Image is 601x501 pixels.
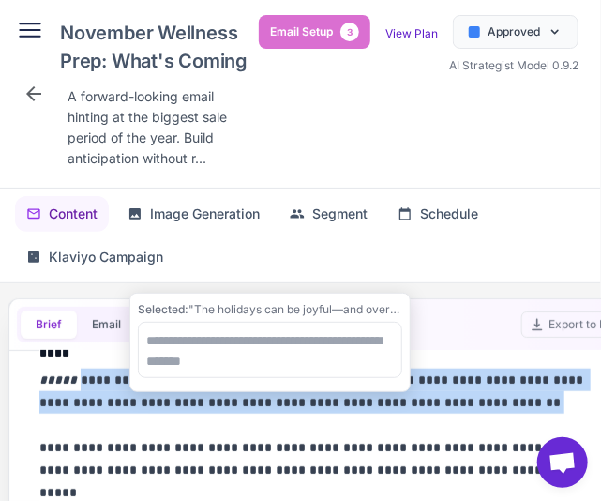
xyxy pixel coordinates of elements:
button: Klaviyo Campaign [15,239,174,275]
span: Image Generation [150,204,260,224]
div: "The holidays can be joyful—and overwhelming. That’s why we’re preparing something special to hel... [138,301,402,318]
button: Schedule [386,196,489,232]
span: Content [49,204,98,224]
span: AI Strategist Model 0.9.2 [449,58,578,72]
button: Content [15,196,109,232]
span: Klaviyo Campaign [49,247,163,267]
span: Segment [312,204,368,224]
button: Email [77,311,136,339]
span: Selected: [138,302,188,316]
div: Open chat [537,437,588,488]
span: Email Setup [270,23,333,40]
button: Image Generation [116,196,271,232]
span: A forward-looking email hinting at the biggest sale period of the year. Build anticipation withou... [68,86,251,169]
span: 3 [340,23,359,41]
button: Email Setup3 [259,15,370,49]
span: Schedule [420,204,478,224]
button: Segment [278,196,379,232]
a: View Plan [385,26,438,40]
div: Click to edit description [60,83,259,173]
div: Click to edit campaign name [53,15,259,79]
button: Brief [21,311,77,339]
span: Approved [488,23,540,40]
